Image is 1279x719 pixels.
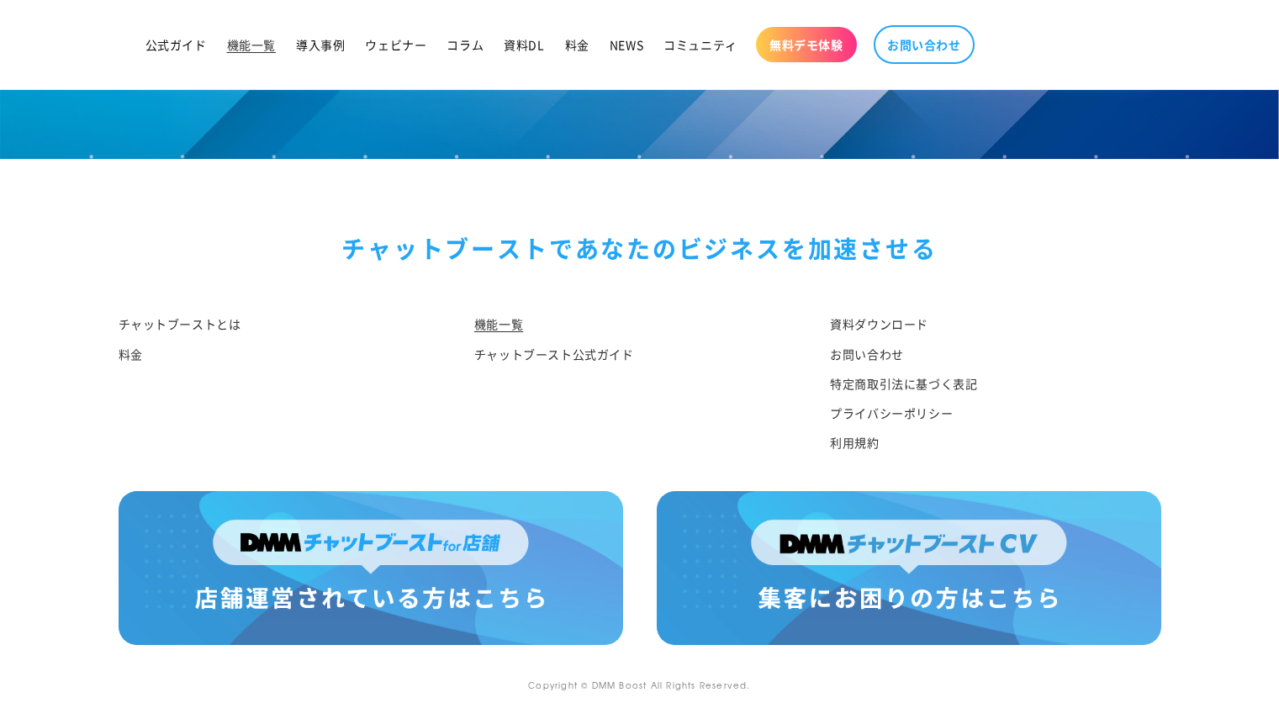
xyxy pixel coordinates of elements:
[657,491,1161,644] img: 集客にお困りの方はこちら
[830,340,904,369] a: お問い合わせ
[653,27,748,62] a: コミュニティ
[610,37,643,52] span: NEWS
[436,27,494,62] a: コラム
[447,37,484,52] span: コラム
[119,227,1161,269] div: チャットブーストで あなたのビジネスを加速させる
[227,37,276,52] span: 機能一覧
[600,27,653,62] a: NEWS
[830,428,879,457] a: 利用規約
[565,37,589,52] span: 料金
[663,37,737,52] span: コミュニティ
[286,27,355,62] a: 導入事例
[494,27,554,62] a: 資料DL
[217,27,286,62] a: 機能一覧
[830,314,928,339] a: 資料ダウンロード
[145,37,207,52] span: 公式ガイド
[555,27,600,62] a: 料金
[135,27,217,62] a: 公式ガイド
[756,27,857,62] a: 無料デモ体験
[474,314,523,339] a: 機能一覧
[119,314,241,339] a: チャットブーストとは
[504,37,544,52] span: 資料DL
[528,679,750,691] small: Copyright © DMM Boost All Rights Reserved.
[365,37,426,52] span: ウェビナー
[830,399,953,428] a: プライバシーポリシー
[355,27,436,62] a: ウェビナー
[769,37,843,52] span: 無料デモ体験
[830,369,977,399] a: 特定商取引法に基づく表記
[874,25,975,64] a: お問い合わせ
[119,491,623,644] img: 店舗運営されている方はこちら
[119,340,143,369] a: 料金
[474,340,634,369] a: チャットブースト公式ガイド
[296,37,345,52] span: 導入事例
[887,37,961,52] span: お問い合わせ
